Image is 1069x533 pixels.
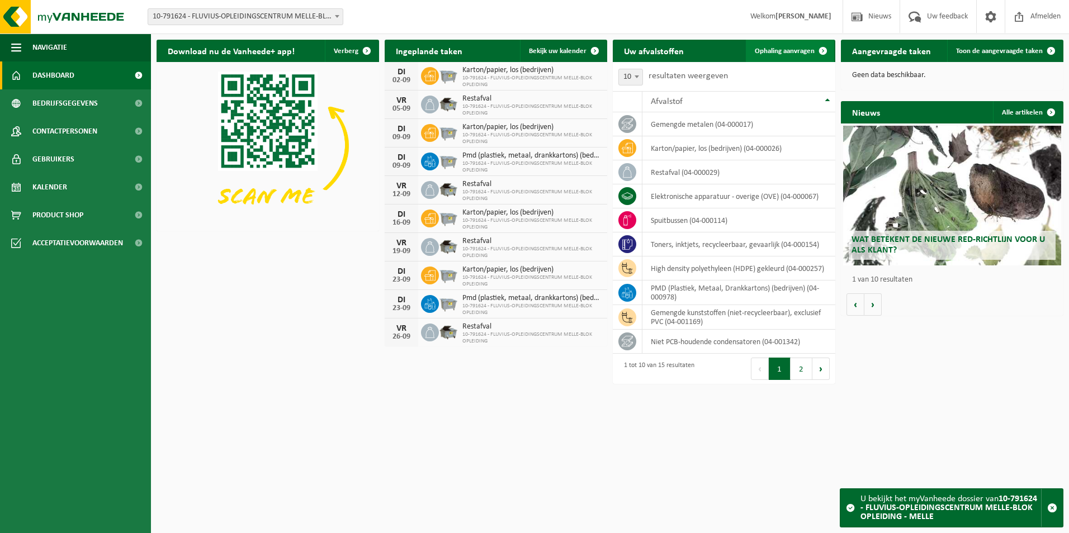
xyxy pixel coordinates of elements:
span: 10 [618,69,643,85]
a: Wat betekent de nieuwe RED-richtlijn voor u als klant? [843,126,1061,265]
img: WB-2500-GAL-GY-01 [439,65,458,84]
span: Navigatie [32,34,67,61]
span: Kalender [32,173,67,201]
span: 10-791624 - FLUVIUS-OPLEIDINGSCENTRUM MELLE-BLOK OPLEIDING [462,274,602,288]
button: Verberg [325,40,378,62]
span: 10-791624 - FLUVIUS-OPLEIDINGSCENTRUM MELLE-BLOK OPLEIDING [462,217,602,231]
div: VR [390,239,413,248]
button: 2 [791,358,812,380]
span: Restafval [462,94,602,103]
div: DI [390,125,413,134]
h2: Aangevraagde taken [841,40,942,61]
div: U bekijkt het myVanheede dossier van [860,489,1041,527]
div: 23-09 [390,276,413,284]
div: 23-09 [390,304,413,312]
span: Karton/papier, los (bedrijven) [462,66,602,75]
img: WB-5000-GAL-GY-01 [439,236,458,255]
button: 1 [769,358,791,380]
span: 10-791624 - FLUVIUS-OPLEIDINGSCENTRUM MELLE-BLOK OPLEIDING [462,331,602,345]
div: 05-09 [390,105,413,113]
span: Karton/papier, los (bedrijven) [462,208,602,217]
div: DI [390,267,413,276]
h2: Uw afvalstoffen [613,40,695,61]
span: Product Shop [32,201,83,229]
span: Dashboard [32,61,74,89]
strong: 10-791624 - FLUVIUS-OPLEIDINGSCENTRUM MELLE-BLOK OPLEIDING - MELLE [860,494,1037,521]
span: 10-791624 - FLUVIUS-OPLEIDINGSCENTRUM MELLE-BLOK OPLEIDING - MELLE [148,8,343,25]
span: 10-791624 - FLUVIUS-OPLEIDINGSCENTRUM MELLE-BLOK OPLEIDING - MELLE [148,9,343,25]
span: 10-791624 - FLUVIUS-OPLEIDINGSCENTRUM MELLE-BLOK OPLEIDING [462,103,602,117]
div: VR [390,96,413,105]
strong: [PERSON_NAME] [775,12,831,21]
td: gemengde kunststoffen (niet-recycleerbaar), exclusief PVC (04-001169) [642,305,835,330]
img: WB-2500-GAL-GY-01 [439,293,458,312]
div: 02-09 [390,77,413,84]
button: Next [812,358,830,380]
div: DI [390,68,413,77]
span: Karton/papier, los (bedrijven) [462,265,602,274]
td: toners, inktjets, recycleerbaar, gevaarlijk (04-000154) [642,232,835,256]
span: Restafval [462,322,602,331]
span: Verberg [334,47,358,55]
img: WB-5000-GAL-GY-01 [439,179,458,198]
div: DI [390,153,413,162]
div: 16-09 [390,219,413,227]
span: 10-791624 - FLUVIUS-OPLEIDINGSCENTRUM MELLE-BLOK OPLEIDING [462,132,602,145]
span: Bedrijfsgegevens [32,89,98,117]
span: Karton/papier, los (bedrijven) [462,123,602,132]
span: 10-791624 - FLUVIUS-OPLEIDINGSCENTRUM MELLE-BLOK OPLEIDING [462,246,602,259]
div: 09-09 [390,134,413,141]
td: elektronische apparatuur - overige (OVE) (04-000067) [642,184,835,208]
a: Bekijk uw kalender [520,40,606,62]
span: Pmd (plastiek, metaal, drankkartons) (bedrijven) [462,294,602,303]
span: 10-791624 - FLUVIUS-OPLEIDINGSCENTRUM MELLE-BLOK OPLEIDING [462,303,602,316]
h2: Download nu de Vanheede+ app! [157,40,306,61]
div: 09-09 [390,162,413,170]
div: 19-09 [390,248,413,255]
img: WB-2500-GAL-GY-01 [439,122,458,141]
span: Restafval [462,237,602,246]
span: 10 [619,69,642,85]
span: Ophaling aanvragen [755,47,815,55]
td: PMD (Plastiek, Metaal, Drankkartons) (bedrijven) (04-000978) [642,280,835,305]
div: 1 tot 10 van 15 resultaten [618,356,694,381]
img: Download de VHEPlus App [157,62,379,229]
span: Acceptatievoorwaarden [32,229,123,257]
td: high density polyethyleen (HDPE) gekleurd (04-000257) [642,256,835,280]
td: spuitbussen (04-000114) [642,208,835,232]
img: WB-5000-GAL-GY-01 [439,322,458,341]
td: restafval (04-000029) [642,160,835,184]
p: Geen data beschikbaar. [852,72,1052,79]
img: WB-5000-GAL-GY-01 [439,94,458,113]
div: 12-09 [390,191,413,198]
span: Pmd (plastiek, metaal, drankkartons) (bedrijven) [462,151,602,160]
h2: Ingeplande taken [385,40,474,61]
label: resultaten weergeven [649,72,728,80]
img: WB-2500-GAL-GY-01 [439,151,458,170]
span: Afvalstof [651,97,683,106]
div: DI [390,210,413,219]
p: 1 van 10 resultaten [852,276,1058,284]
button: Vorige [846,293,864,316]
img: WB-2500-GAL-GY-01 [439,208,458,227]
div: VR [390,182,413,191]
td: gemengde metalen (04-000017) [642,112,835,136]
a: Ophaling aanvragen [746,40,834,62]
td: niet PCB-houdende condensatoren (04-001342) [642,330,835,354]
span: 10-791624 - FLUVIUS-OPLEIDINGSCENTRUM MELLE-BLOK OPLEIDING [462,75,602,88]
div: DI [390,296,413,304]
h2: Nieuws [841,101,891,123]
td: karton/papier, los (bedrijven) (04-000026) [642,136,835,160]
img: WB-2500-GAL-GY-01 [439,265,458,284]
span: Wat betekent de nieuwe RED-richtlijn voor u als klant? [852,235,1045,255]
a: Toon de aangevraagde taken [947,40,1062,62]
a: Alle artikelen [993,101,1062,123]
span: Restafval [462,180,602,189]
button: Volgende [864,293,882,316]
span: Gebruikers [32,145,74,173]
button: Previous [751,358,769,380]
span: Contactpersonen [32,117,97,145]
span: Bekijk uw kalender [529,47,586,55]
span: 10-791624 - FLUVIUS-OPLEIDINGSCENTRUM MELLE-BLOK OPLEIDING [462,189,602,202]
div: VR [390,324,413,333]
